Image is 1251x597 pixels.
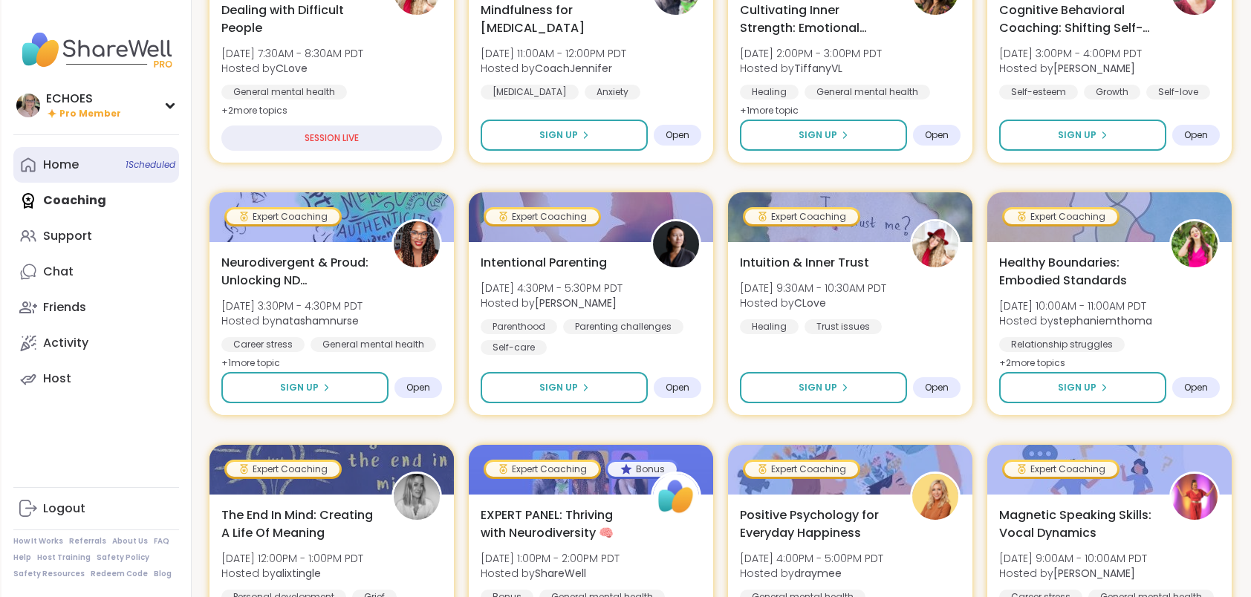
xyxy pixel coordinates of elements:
span: Cognitive Behavioral Coaching: Shifting Self-Talk [999,1,1153,37]
span: Sign Up [280,381,319,394]
img: ShareWell Nav Logo [13,24,179,76]
span: Sign Up [1058,128,1096,142]
div: Expert Coaching [227,209,339,224]
div: Self-esteem [999,85,1078,99]
span: [DATE] 3:30PM - 4:30PM PDT [221,298,363,313]
button: Sign Up [221,372,389,403]
span: [DATE] 12:00PM - 1:00PM PDT [221,551,363,566]
b: TiffanyVL [794,61,842,76]
b: [PERSON_NAME] [1053,566,1135,581]
a: Blog [154,569,172,579]
span: Intuition & Inner Trust [740,254,869,272]
img: Natasha [653,221,699,267]
div: General mental health [221,85,347,99]
span: Open [925,382,949,394]
span: Positive Psychology for Everyday Happiness [740,506,894,542]
button: Sign Up [740,120,907,151]
div: Expert Coaching [486,462,599,477]
span: [DATE] 9:30AM - 10:30AM PDT [740,281,886,296]
a: Redeem Code [91,569,148,579]
span: Neurodivergent & Proud: Unlocking ND Superpowers [221,254,375,290]
span: Magnetic Speaking Skills: Vocal Dynamics [999,506,1153,542]
span: Open [666,129,689,141]
span: Hosted by [221,61,363,76]
b: stephaniemthoma [1053,313,1152,328]
span: Sign Up [1058,381,1096,394]
div: [MEDICAL_DATA] [481,85,579,99]
span: Sign Up [799,381,837,394]
img: draymee [912,474,958,520]
span: Sign Up [539,381,578,394]
div: Parenthood [481,319,557,334]
span: Hosted by [221,566,363,581]
b: ShareWell [535,566,586,581]
span: The End In Mind: Creating A Life Of Meaning [221,506,375,542]
div: Chat [43,264,74,280]
div: Anxiety [585,85,640,99]
span: Hosted by [999,313,1152,328]
a: Referrals [69,536,106,547]
div: Friends [43,299,86,316]
div: Healing [740,319,799,334]
a: Chat [13,254,179,290]
a: Host Training [37,552,91,563]
span: [DATE] 2:00PM - 3:00PM PDT [740,46,882,61]
div: Expert Coaching [1004,462,1117,477]
div: ECHOES [46,91,121,107]
a: FAQ [154,536,169,547]
button: Sign Up [481,120,648,151]
div: Bonus [608,462,677,477]
a: Help [13,552,31,563]
span: Mindfulness for [MEDICAL_DATA] [481,1,634,37]
div: Self-care [481,340,547,355]
span: Hosted by [481,61,626,76]
span: [DATE] 9:00AM - 10:00AM PDT [999,551,1147,566]
span: Dealing with Difficult People [221,1,375,37]
a: Safety Resources [13,569,85,579]
b: alixtingle [276,566,321,581]
div: Relationship struggles [999,337,1125,352]
span: [DATE] 11:00AM - 12:00PM PDT [481,46,626,61]
a: Friends [13,290,179,325]
div: Healing [740,85,799,99]
span: Hosted by [999,61,1142,76]
span: [DATE] 1:00PM - 2:00PM PDT [481,551,620,566]
span: Open [666,382,689,394]
span: Pro Member [59,108,121,120]
a: Home1Scheduled [13,147,179,183]
div: Career stress [221,337,305,352]
b: [PERSON_NAME] [535,296,617,310]
img: ECHOES [16,94,40,117]
b: natashamnurse [276,313,359,328]
b: [PERSON_NAME] [1053,61,1135,76]
div: Logout [43,500,85,517]
img: Lisa_LaCroix [1172,474,1218,520]
img: natashamnurse [394,221,440,267]
span: Open [406,382,430,394]
button: Sign Up [481,372,648,403]
button: Sign Up [740,372,907,403]
span: Hosted by [481,296,623,310]
div: Expert Coaching [745,462,858,477]
a: Activity [13,325,179,361]
div: Host [43,371,71,387]
button: Sign Up [999,120,1166,151]
b: draymee [794,566,842,581]
span: Hosted by [221,313,363,328]
img: alixtingle [394,474,440,520]
a: How It Works [13,536,63,547]
div: Activity [43,335,88,351]
div: Expert Coaching [486,209,599,224]
div: Home [43,157,79,173]
span: [DATE] 4:00PM - 5:00PM PDT [740,551,883,566]
b: CLove [276,61,308,76]
img: stephaniemthoma [1172,221,1218,267]
span: Cultivating Inner Strength: Emotional Regulation [740,1,894,37]
div: Self-love [1146,85,1210,99]
span: [DATE] 3:00PM - 4:00PM PDT [999,46,1142,61]
span: 1 Scheduled [126,159,175,171]
span: Sign Up [539,128,578,142]
div: SESSION LIVE [221,125,442,151]
div: General mental health [805,85,930,99]
a: Logout [13,491,179,526]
